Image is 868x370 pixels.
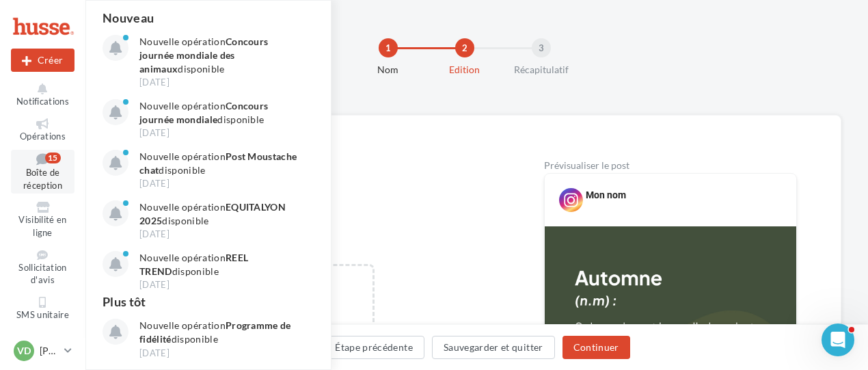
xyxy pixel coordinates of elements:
div: 3 [532,38,551,57]
span: Visibilité en ligne [18,215,66,239]
p: [PERSON_NAME] [40,344,59,358]
div: Prévisualiser le post [544,161,797,170]
div: Nom [344,63,432,77]
button: Étape précédente [323,336,424,359]
div: 1 [379,38,398,57]
div: 2 [455,38,474,57]
div: Édition de la campagne Instagram [135,137,819,150]
div: 15 [45,153,61,163]
div: Nouvelle campagne [11,49,74,72]
div: Mon nom [586,188,626,202]
div: Récapitulatif [498,63,585,77]
span: Notifications [16,96,69,107]
span: Sollicitation d'avis [18,262,66,286]
button: Notifications [11,81,74,110]
iframe: Intercom live chat [822,323,854,356]
a: Opérations [11,116,74,145]
span: Opérations [20,131,66,142]
a: Boîte de réception15 [11,150,74,194]
a: Sollicitation d'avis [11,247,74,289]
a: VD [PERSON_NAME] [11,338,74,364]
button: Sauvegarder et quitter [432,336,555,359]
button: Continuer [562,336,630,359]
div: Edition [421,63,508,77]
span: Boîte de réception [23,168,62,191]
a: Visibilité en ligne [11,199,74,241]
span: SMS unitaire [16,309,69,320]
button: Créer [11,49,74,72]
span: VD [17,344,31,358]
a: SMS unitaire [11,294,74,323]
